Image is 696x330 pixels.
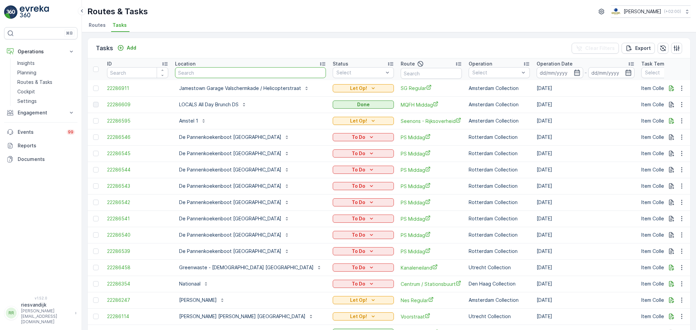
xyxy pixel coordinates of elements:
[401,117,462,125] a: Seenons - Rijksoverheid
[472,69,519,76] p: Select
[96,43,113,53] p: Tasks
[469,85,530,92] p: Amsterdam Collection
[333,133,394,141] button: To Do
[469,232,530,238] p: Rotterdam Collection
[401,264,462,271] a: Kanaleneiland
[401,150,462,157] span: PS Middag
[352,150,365,157] p: To Do
[333,100,394,109] button: Done
[93,249,99,254] div: Toggle Row Selected
[107,60,112,67] p: ID
[469,183,530,189] p: Rotterdam Collection
[622,43,655,54] button: Export
[533,292,638,308] td: [DATE]
[333,215,394,223] button: To Do
[572,43,619,54] button: Clear Filters
[93,102,99,107] div: Toggle Row Selected
[87,6,148,17] p: Routes & Tasks
[107,313,168,320] a: 22286114
[350,85,367,92] p: Let Op!
[4,152,77,166] a: Documents
[107,232,168,238] a: 22286540
[333,231,394,239] button: To Do
[401,85,462,92] span: SG Regular
[357,101,370,108] p: Done
[179,134,281,141] p: De Pannenkoekenboot [GEOGRAPHIC_DATA]
[18,129,63,135] p: Events
[352,183,365,189] p: To Do
[401,232,462,239] a: PS Middag
[4,125,77,139] a: Events99
[401,166,462,173] a: PS Middag
[333,247,394,255] button: To Do
[112,22,127,29] span: Tasks
[352,232,365,238] p: To Do
[20,5,49,19] img: logo_light-DOdMpM7g.png
[401,134,462,141] a: PS Middag
[533,259,638,276] td: [DATE]
[533,80,638,96] td: [DATE]
[333,84,394,92] button: Let Op!
[333,198,394,206] button: To Do
[68,129,73,135] p: 99
[4,45,77,58] button: Operations
[401,313,462,320] a: Voorstraat
[4,301,77,325] button: RRriesvandijk[PERSON_NAME][EMAIL_ADDRESS][DOMAIN_NAME]
[585,45,615,52] p: Clear Filters
[611,5,691,18] button: [PERSON_NAME](+02:00)
[179,232,281,238] p: De Pannenkoekenboot [GEOGRAPHIC_DATA]
[537,67,583,78] input: dd/mm/yyyy
[15,68,77,77] a: Planning
[107,166,168,173] a: 22286544
[333,296,394,304] button: Let Op!
[533,243,638,259] td: [DATE]
[107,199,168,206] a: 22286542
[107,215,168,222] a: 22286541
[624,8,661,15] p: [PERSON_NAME]
[175,99,251,110] button: LOCALS All Day Brunch DS
[533,194,638,210] td: [DATE]
[107,85,168,92] a: 22286911
[469,280,530,287] p: Den Haag Collection
[179,199,281,206] p: De Pannenkoekenboot [GEOGRAPHIC_DATA]
[18,156,75,163] p: Documents
[127,44,136,51] p: Add
[107,297,168,304] a: 22286247
[175,164,294,175] button: De Pannenkoekenboot [GEOGRAPHIC_DATA]
[175,262,326,273] button: Greenwaste - [DEMOGRAPHIC_DATA] [GEOGRAPHIC_DATA]
[350,117,367,124] p: Let Op!
[175,213,294,224] button: De Pannenkoekenboot [GEOGRAPHIC_DATA]
[469,150,530,157] p: Rotterdam Collection
[107,134,168,141] a: 22286546
[179,166,281,173] p: De Pannenkoekenboot [GEOGRAPHIC_DATA]
[93,314,99,319] div: Toggle Row Selected
[469,101,530,108] p: Amsterdam Collection
[333,149,394,158] button: To Do
[107,280,168,287] a: 22286354
[179,85,301,92] p: Jamestown Garage Valschermkade / Helicopterstraat
[107,117,168,124] a: 22286595
[93,167,99,172] div: Toggle Row Selected
[469,60,492,67] p: Operation
[533,96,638,113] td: [DATE]
[93,86,99,91] div: Toggle Row Selected
[179,150,281,157] p: De Pannenkoekenboot [GEOGRAPHIC_DATA]
[333,263,394,272] button: To Do
[401,280,462,288] a: Centrum / Stationsbuurt
[107,67,168,78] input: Search
[107,264,168,271] a: 22286458
[401,68,462,79] input: Search
[401,248,462,255] a: PS Middag
[469,313,530,320] p: Utrecht Collection
[175,278,213,289] button: Nationaal
[469,297,530,304] p: Amsterdam Collection
[89,22,106,29] span: Routes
